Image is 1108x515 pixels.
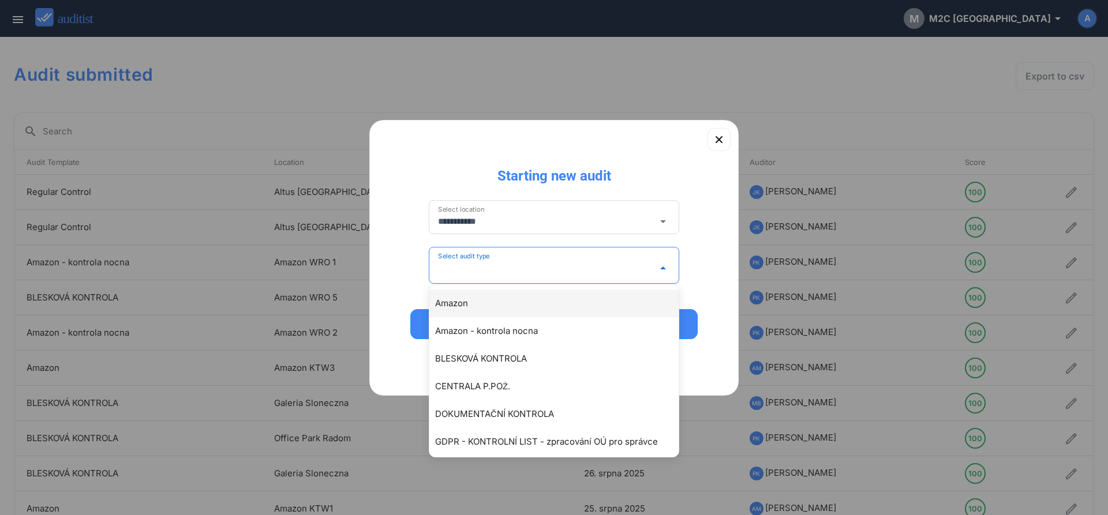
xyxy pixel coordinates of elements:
[488,157,620,185] div: Starting new audit
[435,296,684,310] div: Amazon
[438,212,654,231] input: Select location
[435,435,684,449] div: GDPR - KONTROLNÍ LIST - zpracování OÚ pro správce
[438,259,654,277] input: Select audit type
[656,261,670,275] i: arrow_drop_down
[656,215,670,228] i: arrow_drop_down
[435,379,684,393] div: CENTRALA P.POŻ.
[435,352,684,366] div: BLESKOVÁ KONTROLA
[435,324,684,338] div: Amazon - kontrola nocna
[425,317,683,331] div: Start Audit
[410,309,698,339] button: Start Audit
[435,407,684,421] div: DOKUMENTAČNÍ KONTROLA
